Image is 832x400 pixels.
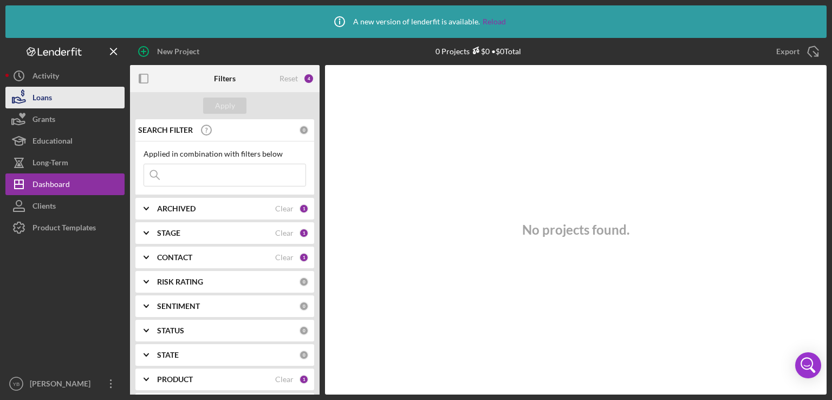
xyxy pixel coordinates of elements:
[275,204,294,213] div: Clear
[157,253,192,262] b: CONTACT
[32,130,73,154] div: Educational
[130,41,210,62] button: New Project
[5,152,125,173] button: Long-Term
[5,195,125,217] button: Clients
[5,217,125,238] button: Product Templates
[275,375,294,384] div: Clear
[215,98,235,114] div: Apply
[157,375,193,384] b: PRODUCT
[32,217,96,241] div: Product Templates
[157,302,200,311] b: SENTIMENT
[144,150,306,158] div: Applied in combination with filters below
[795,352,821,378] div: Open Intercom Messenger
[157,351,179,359] b: STATE
[299,253,309,262] div: 1
[32,195,56,220] div: Clients
[299,204,309,214] div: 1
[32,65,59,89] div: Activity
[27,373,97,397] div: [PERSON_NAME]
[5,108,125,130] button: Grants
[275,229,294,237] div: Clear
[299,301,309,311] div: 0
[203,98,246,114] button: Apply
[279,74,298,83] div: Reset
[303,73,314,84] div: 4
[157,204,196,213] b: ARCHIVED
[470,47,490,56] div: $0
[157,326,184,335] b: STATUS
[299,277,309,287] div: 0
[435,47,521,56] div: 0 Projects • $0 Total
[32,108,55,133] div: Grants
[214,74,236,83] b: Filters
[326,8,506,35] div: A new version of lenderfit is available.
[299,125,309,135] div: 0
[157,41,199,62] div: New Project
[32,173,70,198] div: Dashboard
[157,278,203,286] b: RISK RATING
[299,228,309,238] div: 1
[138,126,193,134] b: SEARCH FILTER
[13,381,20,387] text: YB
[32,87,52,111] div: Loans
[5,173,125,195] button: Dashboard
[275,253,294,262] div: Clear
[299,375,309,384] div: 1
[5,130,125,152] button: Educational
[483,17,506,26] a: Reload
[299,326,309,336] div: 0
[5,87,125,108] button: Loans
[157,229,180,237] b: STAGE
[522,222,629,237] h3: No projects found.
[299,350,309,360] div: 0
[32,152,68,176] div: Long-Term
[5,65,125,87] button: Activity
[5,373,125,395] button: YB[PERSON_NAME]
